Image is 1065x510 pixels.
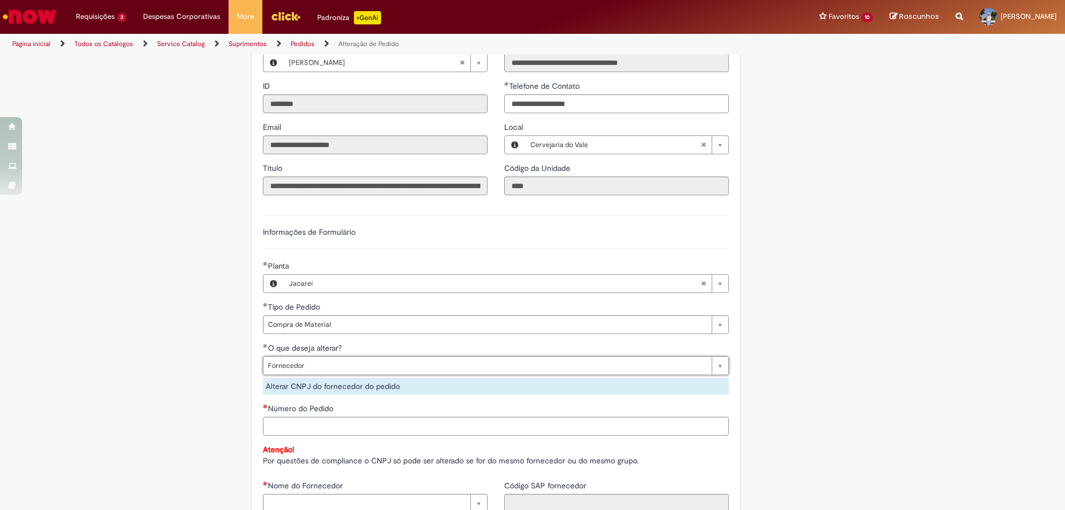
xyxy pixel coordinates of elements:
span: Número do Pedido [268,403,336,413]
span: Favoritos [829,11,859,22]
div: Padroniza [317,11,381,24]
a: Todos os Catálogos [74,39,133,48]
span: 3 [117,13,126,22]
span: Rascunhos [899,11,939,22]
label: Somente leitura - Código SAP fornecedor [504,480,589,491]
label: Informações de Formulário [263,227,356,237]
span: Necessários [263,404,268,408]
ul: Trilhas de página [8,34,702,54]
span: [PERSON_NAME] [1001,12,1057,21]
span: Somente leitura - ID [263,81,272,91]
span: Obrigatório Preenchido [263,344,268,348]
input: Telefone de Contato [504,94,729,113]
a: Rascunhos [890,12,939,22]
strong: Atenção! [263,445,294,455]
span: More [237,11,254,22]
label: Somente leitura - ID [263,80,272,92]
span: Somente leitura - Código SAP fornecedor [504,481,589,491]
span: Somente leitura - Título [263,163,285,173]
a: [PERSON_NAME]Limpar campo Favorecido [283,54,487,72]
span: Fornecedor [268,357,706,375]
a: Página inicial [12,39,50,48]
abbr: Limpar campo Planta [695,275,712,292]
input: Código da Unidade [504,176,729,195]
div: Alterar CNPJ do fornecedor do pedido [263,378,729,395]
a: Pedidos [291,39,315,48]
span: Necessários - Planta [268,261,291,271]
img: click_logo_yellow_360x200.png [271,8,301,24]
span: Compra de Material [268,316,706,334]
a: Service Catalog [157,39,205,48]
span: O que deseja alterar? [268,343,344,353]
p: Por questões de compliance o CNPJ só pode ser alterado se for do mesmo fornecedor ou do mesmo grupo. [263,444,729,466]
span: Local [504,122,525,132]
input: Número do Pedido [263,417,729,436]
img: ServiceNow [1,6,58,28]
label: Somente leitura - Email [263,122,283,133]
button: Favorecido, Visualizar este registro Mateus Domingues Morais [263,54,283,72]
abbr: Limpar campo Favorecido [454,54,470,72]
label: Somente leitura - Código da Unidade [504,163,572,174]
span: Jacareí [289,275,701,292]
span: Obrigatório Preenchido [263,302,268,307]
span: Somente leitura - Código da Unidade [504,163,572,173]
span: Despesas Corporativas [143,11,220,22]
abbr: Limpar campo Local [695,136,712,154]
input: Departamento [504,53,729,72]
span: 10 [861,13,873,22]
label: Somente leitura - Título [263,163,285,174]
a: Cervejaria do ValeLimpar campo Local [525,136,728,154]
a: JacareíLimpar campo Planta [283,275,728,292]
span: Somente leitura - Email [263,122,283,132]
span: Telefone de Contato [509,81,582,91]
a: Alteração de Pedido [338,39,399,48]
span: Requisições [76,11,115,22]
span: Obrigatório Preenchido [504,82,509,86]
span: Nome do Fornecedor [268,481,345,491]
button: Local, Visualizar este registro Cervejaria do Vale [505,136,525,154]
span: Tipo de Pedido [268,302,322,312]
span: [PERSON_NAME] [289,54,459,72]
input: Email [263,135,488,154]
p: +GenAi [354,11,381,24]
span: Cervejaria do Vale [530,136,701,154]
button: Planta, Visualizar este registro Jacareí [263,275,283,292]
input: Título [263,176,488,195]
span: Necessários [263,481,268,486]
input: ID [263,94,488,113]
a: Suprimentos [229,39,267,48]
span: Obrigatório Preenchido [263,261,268,266]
